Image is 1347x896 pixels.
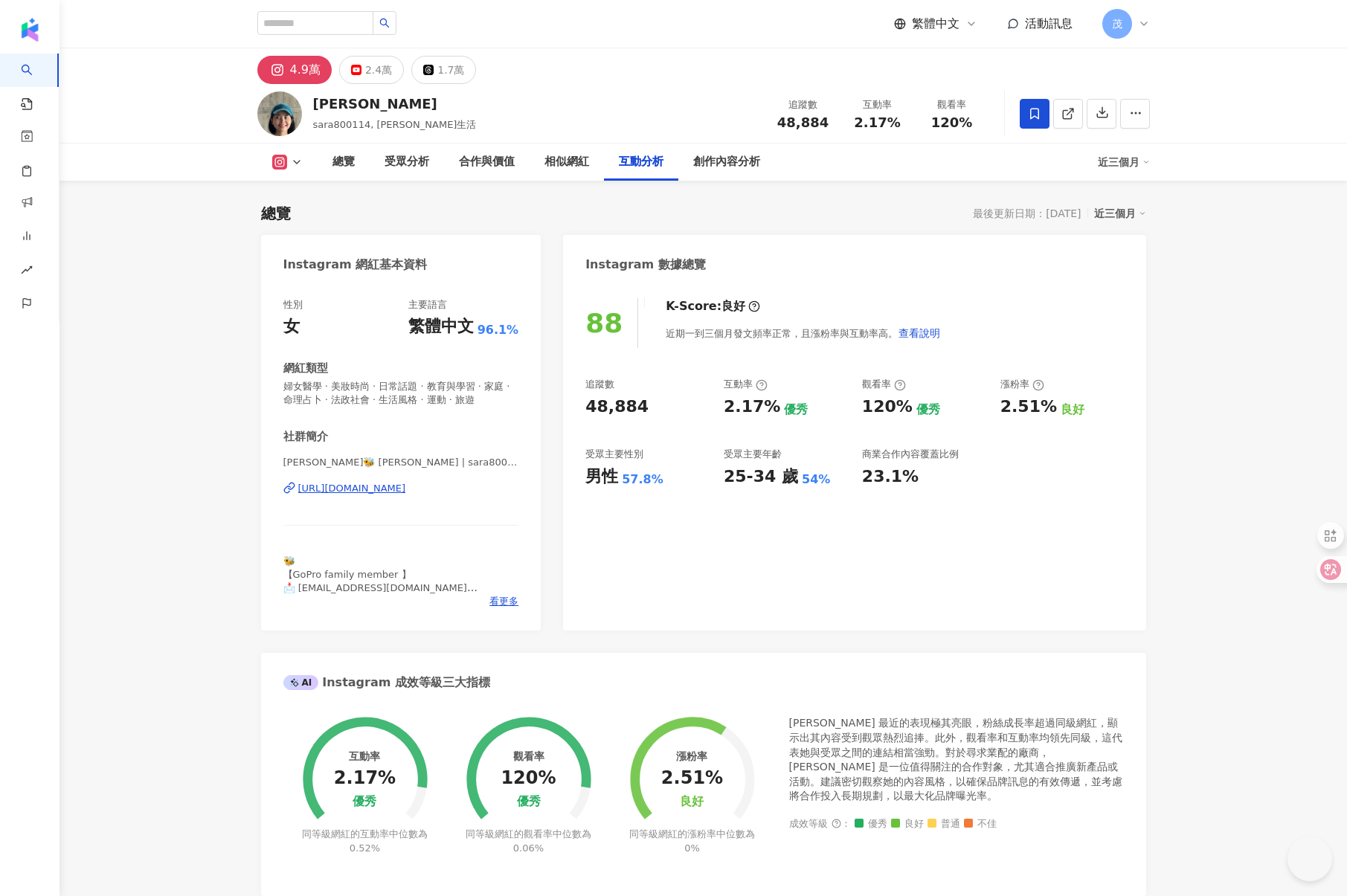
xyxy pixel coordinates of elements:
span: rise [21,255,33,289]
span: 看更多 [489,595,518,608]
span: 活動訊息 [1025,16,1073,30]
div: 同等級網紅的漲粉率中位數為 [627,828,757,854]
button: 1.7萬 [411,56,476,84]
div: 88 [585,308,623,338]
div: 成效等級 ： [789,819,1124,830]
div: 女 [283,315,300,338]
div: 觀看率 [924,97,980,112]
div: 互動率 [849,97,906,112]
span: search [379,18,390,28]
div: 網紅類型 [283,361,328,376]
a: search [21,54,51,112]
div: 總覽 [261,203,291,224]
div: 合作與價值 [459,153,515,171]
div: 良好 [721,298,745,315]
a: [URL][DOMAIN_NAME] [283,482,519,495]
button: 查看說明 [898,318,941,348]
div: 漲粉率 [1000,378,1044,391]
div: 互動率 [349,750,380,762]
span: 48,884 [777,115,829,130]
span: sara800114, [PERSON_NAME]生活 [313,119,477,130]
div: 追蹤數 [585,378,614,391]
span: 查看說明 [898,327,940,339]
div: 性別 [283,298,303,312]
div: 2.17% [724,396,780,419]
div: 同等級網紅的互動率中位數為 [300,828,430,854]
div: K-Score : [666,298,760,315]
div: 觀看率 [862,378,906,391]
div: 受眾主要年齡 [724,448,782,461]
div: 120% [501,768,556,789]
span: 不佳 [964,819,997,830]
div: 優秀 [916,402,940,418]
div: Instagram 網紅基本資料 [283,257,428,273]
span: 2.17% [854,115,900,130]
div: 2.51% [661,768,723,789]
div: 2.4萬 [365,59,392,80]
div: 受眾主要性別 [585,448,643,461]
span: 120% [931,115,973,130]
div: 25-34 歲 [724,465,798,489]
button: 4.9萬 [257,56,332,84]
div: [URL][DOMAIN_NAME] [298,482,406,495]
div: 良好 [1061,402,1084,418]
span: 0% [684,842,700,854]
div: 主要語言 [408,298,447,312]
span: 🐝 【GoPro family member 】 📩 [EMAIL_ADDRESS][DOMAIN_NAME] @thatday_hostel 沒有充電樁能買電車嗎👇🏽 [283,555,478,621]
div: 總覽 [332,153,355,171]
img: logo icon [18,18,42,42]
iframe: Help Scout Beacon - Open [1287,837,1332,881]
div: 1.7萬 [437,59,464,80]
div: 優秀 [353,795,376,809]
div: 良好 [680,795,704,809]
div: AI [283,675,319,690]
div: 4.9萬 [290,59,321,80]
div: 觀看率 [513,750,544,762]
span: 茂 [1112,16,1122,32]
span: [PERSON_NAME]🐝 [PERSON_NAME] | sara800114 [283,456,519,469]
div: 互動率 [724,378,768,391]
span: 0.52% [350,842,380,854]
div: 商業合作內容覆蓋比例 [862,448,959,461]
span: 婦女醫學 · 美妝時尚 · 日常話題 · 教育與學習 · 家庭 · 命理占卜 · 法政社會 · 生活風格 · 運動 · 旅遊 [283,380,519,407]
span: 良好 [891,819,924,830]
div: 繁體中文 [408,315,474,338]
span: 繁體中文 [912,16,959,32]
div: Instagram 成效等級三大指標 [283,674,490,691]
div: 互動分析 [619,153,663,171]
div: 創作內容分析 [693,153,760,171]
div: 相似網紅 [544,153,589,171]
div: 追蹤數 [775,97,832,112]
div: 23.1% [862,465,919,489]
div: Instagram 數據總覽 [585,257,706,273]
div: 近三個月 [1094,204,1146,223]
div: 近三個月 [1098,150,1150,174]
span: 0.06% [513,842,544,854]
div: [PERSON_NAME] 最近的表現極其亮眼，粉絲成長率超過同級網紅，顯示出其內容受到觀眾熱烈追捧。此外，觀看率和互動率均領先同級，這代表她與受眾之間的連結相當強勁。對於尋求業配的廠商，[PE... [789,716,1124,804]
div: 54% [802,471,830,488]
div: 男性 [585,465,618,489]
img: KOL Avatar [257,91,302,136]
span: 普通 [928,819,960,830]
div: 漲粉率 [676,750,707,762]
div: 受眾分析 [385,153,429,171]
div: 48,884 [585,396,649,419]
div: 57.8% [622,471,663,488]
div: 近期一到三個月發文頻率正常，且漲粉率與互動率高。 [666,318,941,348]
span: 優秀 [855,819,887,830]
div: 2.51% [1000,396,1057,419]
span: 96.1% [478,322,519,338]
div: [PERSON_NAME] [313,94,477,113]
div: 社群簡介 [283,429,328,445]
div: 2.17% [334,768,396,789]
div: 最後更新日期：[DATE] [973,207,1081,219]
div: 120% [862,396,913,419]
div: 同等級網紅的觀看率中位數為 [463,828,594,854]
div: 優秀 [517,795,541,809]
div: 優秀 [784,402,808,418]
button: 2.4萬 [339,56,404,84]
